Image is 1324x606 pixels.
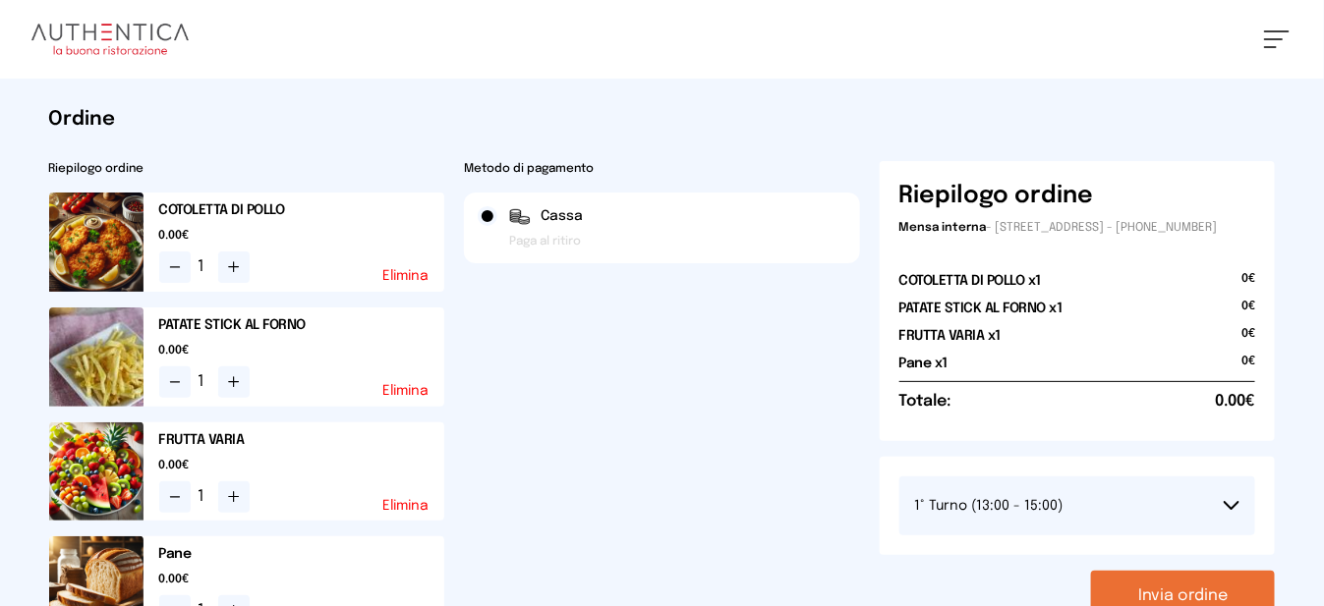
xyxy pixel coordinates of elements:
h2: PATATE STICK AL FORNO x1 [899,299,1063,318]
h2: FRUTTA VARIA x1 [899,326,1002,346]
h6: Totale: [899,390,951,413]
h2: FRUTTA VARIA [159,430,445,450]
span: 1° Turno (13:00 - 15:00) [915,499,1064,513]
span: 0.00€ [159,343,445,358]
button: Elimina [382,269,429,283]
h1: Ordine [49,106,1276,134]
img: media [49,193,144,292]
span: 0€ [1241,271,1255,299]
h2: COTOLETTA DI POLLO x1 [899,271,1042,291]
button: Elimina [382,384,429,398]
span: Cassa [541,206,583,226]
span: 0.00€ [159,228,445,244]
h2: PATATE STICK AL FORNO [159,315,445,335]
h6: Riepilogo ordine [899,181,1094,212]
h2: Metodo di pagamento [464,161,860,177]
h2: COTOLETTA DI POLLO [159,200,445,220]
img: media [49,307,144,407]
span: Paga al ritiro [509,234,581,249]
h2: Pane x1 [899,354,949,373]
h2: Riepilogo ordine [49,161,445,177]
span: 0.00€ [159,572,445,587]
span: 0.00€ [1215,390,1255,413]
span: 1 [199,255,210,279]
span: 0€ [1241,354,1255,381]
span: Mensa interna [899,222,987,234]
span: 1 [199,370,210,394]
span: 1 [199,485,210,509]
button: Elimina [382,499,429,513]
span: 0.00€ [159,458,445,473]
span: 0€ [1241,299,1255,326]
img: media [49,422,144,522]
p: - [STREET_ADDRESS] - [PHONE_NUMBER] [899,220,1256,236]
button: 1° Turno (13:00 - 15:00) [899,476,1256,535]
h2: Pane [159,544,445,564]
span: 0€ [1241,326,1255,354]
img: logo.8f33a47.png [31,24,189,55]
